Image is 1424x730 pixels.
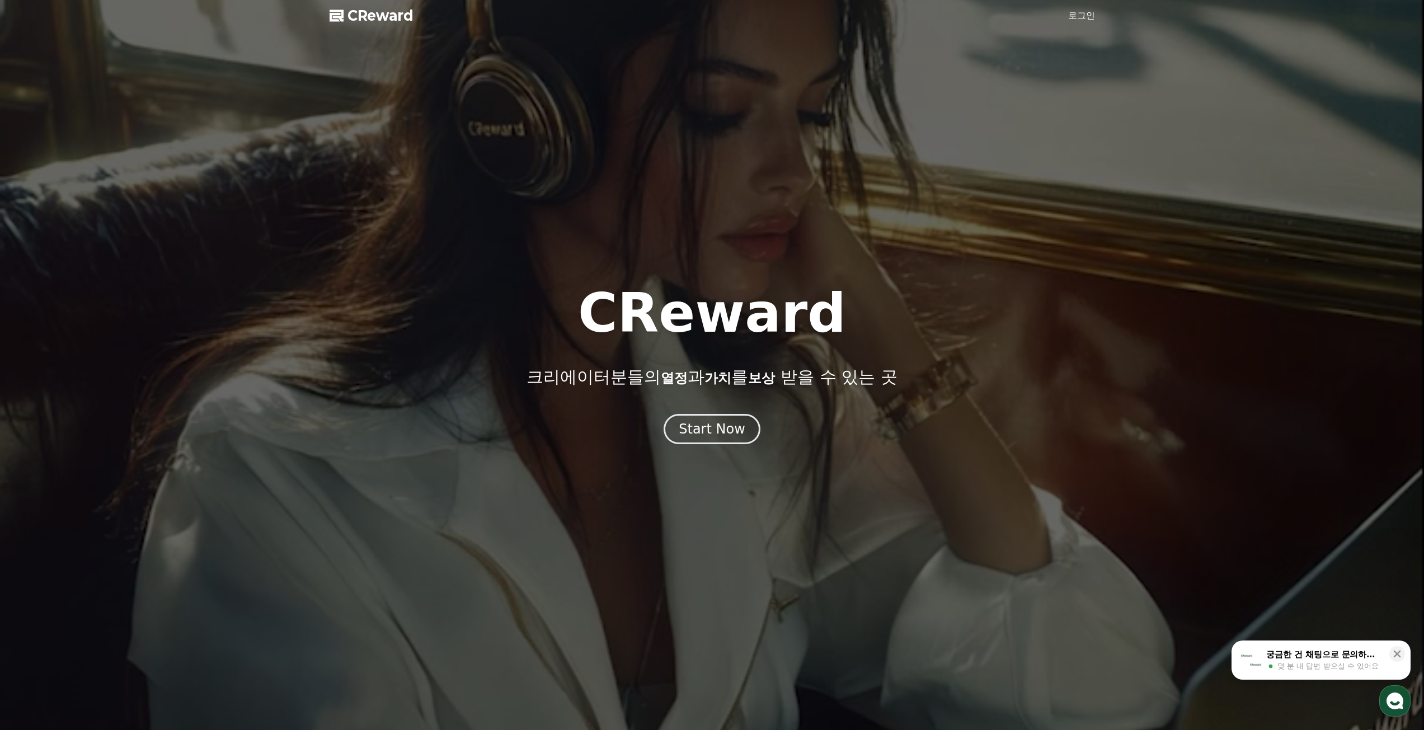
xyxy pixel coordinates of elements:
[578,286,846,340] h1: CReward
[330,7,413,25] a: CReward
[704,370,731,386] span: 가치
[347,7,413,25] span: CReward
[1068,9,1095,22] a: 로그인
[527,367,897,387] p: 크리에이터분들의 과 를 받을 수 있는 곳
[661,370,688,386] span: 열정
[664,414,760,444] button: Start Now
[679,420,745,438] div: Start Now
[664,425,760,436] a: Start Now
[748,370,775,386] span: 보상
